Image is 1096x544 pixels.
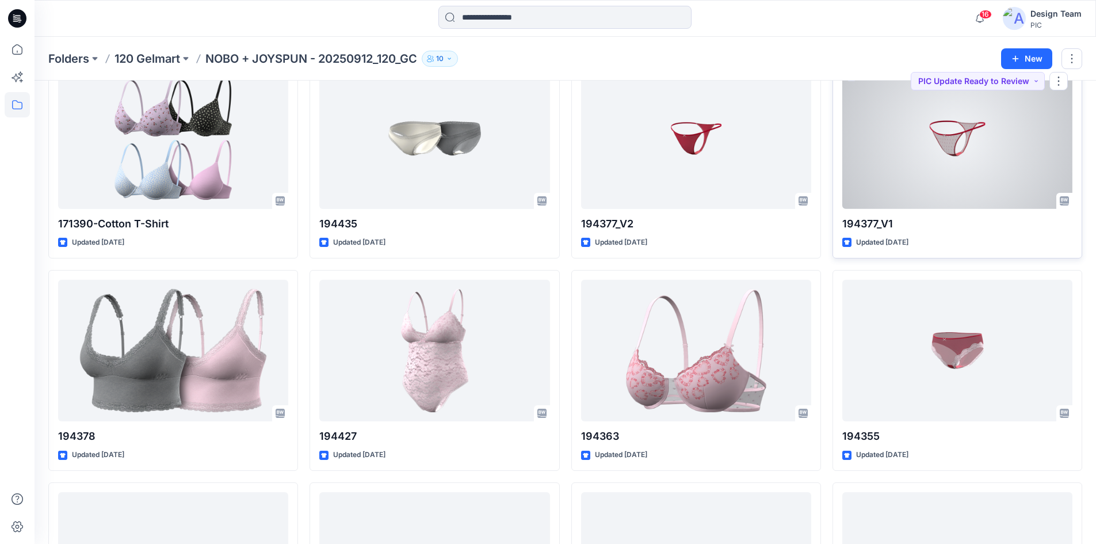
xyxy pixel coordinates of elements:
p: 10 [436,52,444,65]
p: Updated [DATE] [595,449,647,461]
a: Folders [48,51,89,67]
a: 194427 [319,280,549,422]
img: avatar [1003,7,1026,30]
a: 194355 [842,280,1072,422]
p: NOBO + JOYSPUN - 20250912_120_GC [205,51,417,67]
div: Design Team [1030,7,1082,21]
span: 16 [979,10,992,19]
a: 171390-Cotton T-Shirt [58,67,288,210]
p: 194377_V2 [581,216,811,232]
p: 171390-Cotton T-Shirt [58,216,288,232]
p: 194377_V1 [842,216,1072,232]
p: Updated [DATE] [333,449,385,461]
p: 194355 [842,428,1072,444]
a: 194363 [581,280,811,422]
p: Updated [DATE] [595,237,647,249]
p: 194427 [319,428,549,444]
p: 194363 [581,428,811,444]
a: 194377_V2 [581,67,811,210]
a: 194435 [319,67,549,210]
p: Updated [DATE] [72,237,124,249]
a: 194378 [58,280,288,422]
a: 194377_V1 [842,67,1072,210]
button: New [1001,48,1052,69]
p: 194378 [58,428,288,444]
p: 194435 [319,216,549,232]
div: PIC [1030,21,1082,29]
p: Updated [DATE] [856,449,908,461]
a: 120 Gelmart [114,51,180,67]
p: Updated [DATE] [333,237,385,249]
p: Updated [DATE] [72,449,124,461]
p: Updated [DATE] [856,237,908,249]
button: 10 [422,51,458,67]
